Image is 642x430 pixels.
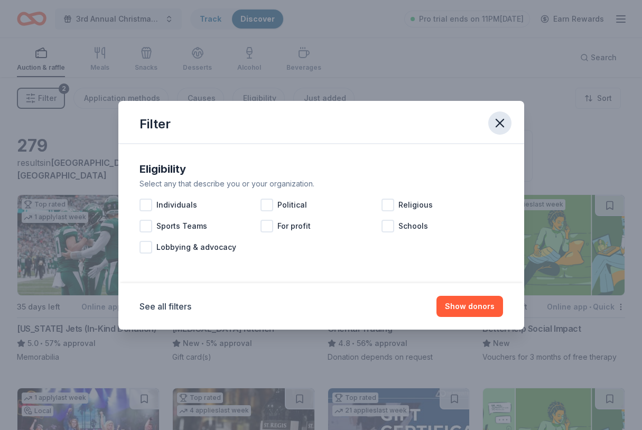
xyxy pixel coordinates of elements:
button: Show donors [436,296,503,317]
span: Religious [398,199,433,211]
div: Eligibility [139,161,503,177]
div: Select any that describe you or your organization. [139,177,503,190]
span: Individuals [156,199,197,211]
button: See all filters [139,300,191,313]
span: Political [277,199,307,211]
span: Schools [398,220,428,232]
span: Lobbying & advocacy [156,241,236,254]
span: Sports Teams [156,220,207,232]
div: Filter [139,116,171,133]
span: For profit [277,220,311,232]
